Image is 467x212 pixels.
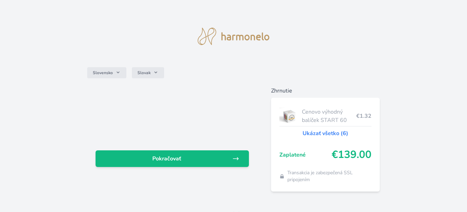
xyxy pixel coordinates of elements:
[287,169,371,183] span: Transakcia je zabezpečená SSL pripojením
[101,154,233,163] span: Pokračovať
[302,108,357,124] span: Cenovo výhodný balíček START 60
[93,70,113,76] span: Slovensko
[132,67,164,78] button: Slovak
[87,67,126,78] button: Slovensko
[198,28,270,45] img: logo.svg
[137,70,151,76] span: Slovak
[303,129,348,138] a: Ukázať všetko (6)
[271,87,380,95] h6: Zhrnutie
[279,151,332,159] span: Zaplatené
[332,149,371,161] span: €139.00
[279,107,299,125] img: start.jpg
[96,150,249,167] a: Pokračovať
[356,112,371,120] span: €1.32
